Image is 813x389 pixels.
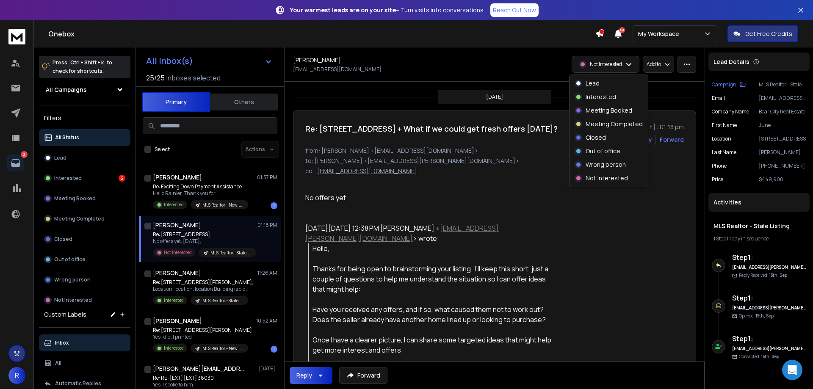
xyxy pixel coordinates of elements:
div: 2 [119,175,125,182]
p: No offers yet. [DATE], [153,238,254,245]
p: [EMAIL_ADDRESS][DOMAIN_NAME] [317,167,417,175]
p: MLS Realtor - New Listing [202,345,243,352]
li: Have you received any offers, and if so, what caused them not to work out? [312,304,553,315]
p: Out of office [586,147,620,155]
p: [EMAIL_ADDRESS][DOMAIN_NAME] [293,66,382,73]
p: [EMAIL_ADDRESS][DOMAIN_NAME] [759,95,806,102]
li: Does the seller already have another home lined up or looking to purchase? [312,315,553,325]
p: Automatic Replies [55,380,101,387]
button: Primary [142,92,210,112]
p: Interested [54,175,82,182]
p: Company Name [712,108,749,115]
div: Thanks for being open to brainstorming your listing. I'll keep this short, just a couple of quest... [312,264,553,294]
h1: Re: [STREET_ADDRESS] + What if we could get fresh offers [DATE]? [305,123,558,135]
p: Out of office [54,256,86,263]
span: 25 / 25 [146,73,165,83]
div: 1 [271,346,277,353]
p: Add to [647,61,661,68]
h6: [EMAIL_ADDRESS][PERSON_NAME][DOMAIN_NAME] [732,305,806,311]
p: Lead [586,79,600,88]
p: MLS Realtor - Stale Listing [202,298,243,304]
h3: Custom Labels [44,310,86,319]
p: 01:57 PM [257,174,277,181]
div: | [713,235,805,242]
p: Closed [54,236,72,243]
p: – Turn visits into conversations [290,6,484,14]
span: 15th, Sep [761,353,779,359]
label: Select [155,146,170,153]
p: Re: [STREET_ADDRESS] [153,231,254,238]
p: Lead [54,154,66,161]
p: Meeting Booked [586,106,632,115]
p: Meeting Completed [54,215,105,222]
h1: [PERSON_NAME] [153,317,202,325]
p: Re: RE: [EXT] [EXT] 38030 [153,375,248,381]
p: 2 [21,151,28,158]
div: Once I have a clearer picture, I can share some targeted ideas that might help get more interest ... [312,335,553,355]
h1: Onebox [48,29,595,39]
p: from: [PERSON_NAME] <[EMAIL_ADDRESS][DOMAIN_NAME]> [305,146,684,155]
p: Opened [739,313,774,319]
p: Location, location, location Building is old, [153,286,253,292]
span: Ctrl + Shift + k [69,58,105,67]
p: All [55,360,61,367]
h3: Filters [39,112,130,124]
p: All Status [55,134,79,141]
p: Reply Received [739,272,787,279]
div: Hello, [312,243,553,254]
p: Interested [586,93,616,101]
p: [DATE] : 01:18 pm [635,123,684,131]
h1: [PERSON_NAME] [293,56,341,64]
p: cc: [305,167,314,175]
p: [DATE] [486,94,503,100]
h1: [PERSON_NAME][EMAIL_ADDRESS][PERSON_NAME][DOMAIN_NAME] +1 [153,364,246,373]
p: MLS Realtor - Stale Listing [210,250,251,256]
button: Others [210,93,278,111]
p: Not Interested [54,297,92,303]
p: Interested [164,345,184,351]
span: 15th, Sep [755,313,774,319]
h1: [PERSON_NAME] [153,221,201,229]
p: Press to check for shortcuts. [53,58,112,75]
p: Yes, I spoke to him. [153,381,248,388]
p: First Name [712,122,737,129]
h1: All Inbox(s) [146,57,193,65]
p: to: [PERSON_NAME] <[EMAIL_ADDRESS][PERSON_NAME][DOMAIN_NAME]> [305,157,684,165]
div: Forward [660,135,684,144]
h6: Step 1 : [732,334,806,344]
p: Not Interested [586,174,628,182]
h6: Step 1 : [732,293,806,303]
h1: [PERSON_NAME] [153,173,202,182]
p: 10:52 AM [256,317,277,324]
span: 50 [619,27,625,33]
p: Re: Exciting Down Payment Assistance [153,183,248,190]
button: Forward [339,367,387,384]
p: Not Interested [164,249,192,256]
p: Meeting Completed [586,120,643,128]
p: Wrong person [586,160,626,169]
span: 1 Step [713,235,726,242]
p: 01:18 PM [257,222,277,229]
span: 15th, Sep [769,272,787,278]
p: Closed [586,133,606,142]
div: [DATE][DATE] 12:38 PM [PERSON_NAME] < > wrote: [305,223,553,243]
p: $449,900 [759,176,806,183]
p: Contacted [739,353,779,360]
p: Interested [164,201,184,208]
p: location [712,135,731,142]
p: Hello Rainier, Thank you for [153,190,248,197]
h1: [PERSON_NAME] [153,269,201,277]
h1: All Campaigns [46,86,87,94]
div: 1 [271,202,277,209]
p: Bear City Real Estate [759,108,806,115]
h6: [EMAIL_ADDRESS][PERSON_NAME][DOMAIN_NAME] [732,264,806,270]
p: Re: [STREET_ADDRESS][PERSON_NAME], [153,279,253,286]
h6: Step 1 : [732,252,806,262]
p: [PERSON_NAME] [759,149,806,156]
p: Inbox [55,339,69,346]
p: 11:26 AM [257,270,277,276]
p: Interested [164,297,184,303]
span: R [8,367,25,384]
p: MLS Realtor - New Listing [202,202,243,208]
p: Get Free Credits [745,30,792,38]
